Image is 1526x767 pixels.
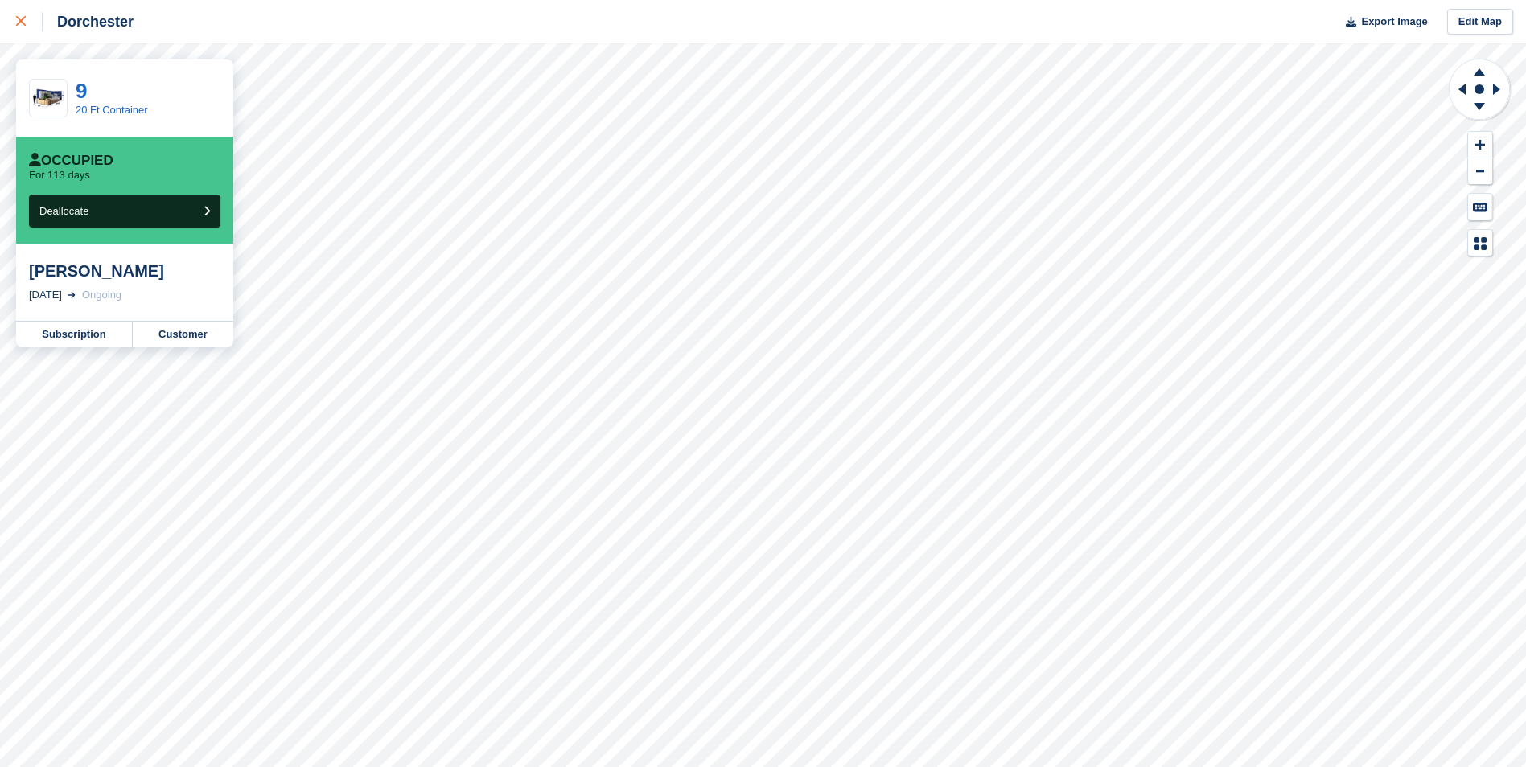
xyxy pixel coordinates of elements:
[82,287,121,303] div: Ongoing
[1468,132,1492,158] button: Zoom In
[76,79,87,103] a: 9
[30,84,67,113] img: 20-ft-container.jpg
[43,12,134,31] div: Dorchester
[29,261,220,281] div: [PERSON_NAME]
[29,195,220,228] button: Deallocate
[1468,230,1492,256] button: Map Legend
[29,287,62,303] div: [DATE]
[1361,14,1427,30] span: Export Image
[1468,194,1492,220] button: Keyboard Shortcuts
[16,322,133,347] a: Subscription
[1336,9,1428,35] button: Export Image
[29,169,90,182] p: For 113 days
[68,292,76,298] img: arrow-right-light-icn-cde0832a797a2874e46488d9cf13f60e5c3a73dbe684e267c42b8395dfbc2abf.svg
[1447,9,1513,35] a: Edit Map
[133,322,233,347] a: Customer
[76,104,148,116] a: 20 Ft Container
[1468,158,1492,185] button: Zoom Out
[39,205,88,217] span: Deallocate
[29,153,113,169] div: Occupied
